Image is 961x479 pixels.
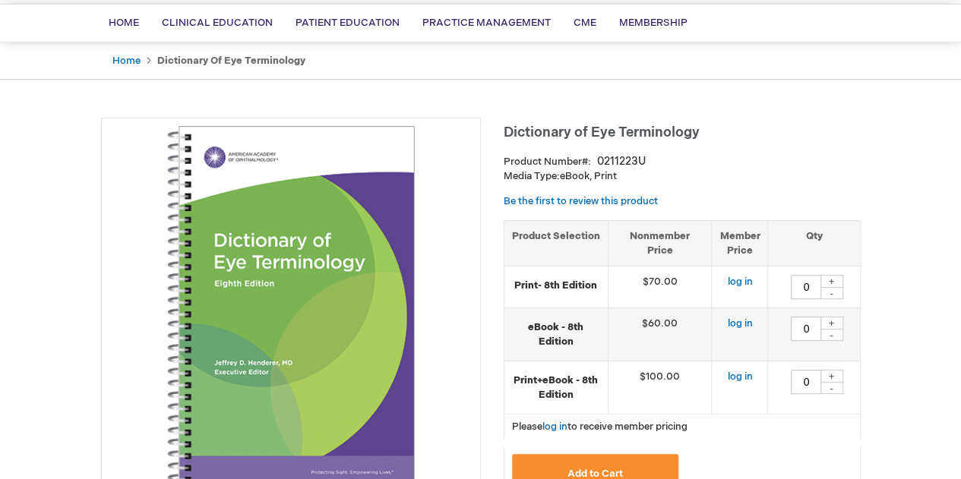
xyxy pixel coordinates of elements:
strong: Print+eBook - 8th Edition [512,373,600,402]
th: Nonmember Price [608,220,712,266]
strong: Product Number [504,156,591,168]
a: log in [727,276,752,288]
p: eBook, Print [504,169,861,184]
th: Member Price [712,220,768,266]
td: $70.00 [608,266,712,308]
strong: Print- 8th Edition [512,279,600,293]
th: Qty [768,220,860,266]
span: Dictionary of Eye Terminology [504,124,700,140]
a: log in [727,370,752,383]
th: Product Selection [504,220,609,266]
a: Home [112,55,141,67]
input: Qty [791,275,821,299]
span: Clinical Education [162,17,273,29]
span: CME [574,17,596,29]
div: + [820,275,843,288]
span: Membership [619,17,688,29]
span: Home [109,17,139,29]
div: + [820,317,843,329]
input: Qty [791,370,821,394]
td: $60.00 [608,308,712,361]
div: - [820,287,843,299]
strong: Media Type: [504,170,560,182]
div: - [820,329,843,341]
strong: eBook - 8th Edition [512,320,600,348]
td: $100.00 [608,361,712,414]
span: Patient Education [296,17,400,29]
strong: Dictionary of Eye Terminology [157,55,305,67]
a: log in [727,317,752,329]
input: Qty [791,317,821,341]
a: Be the first to review this product [504,195,658,207]
span: Please to receive member pricing [512,421,688,433]
a: log in [542,421,567,433]
div: - [820,382,843,394]
span: Practice Management [422,17,551,29]
div: + [820,370,843,383]
div: 0211223U [597,154,646,169]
